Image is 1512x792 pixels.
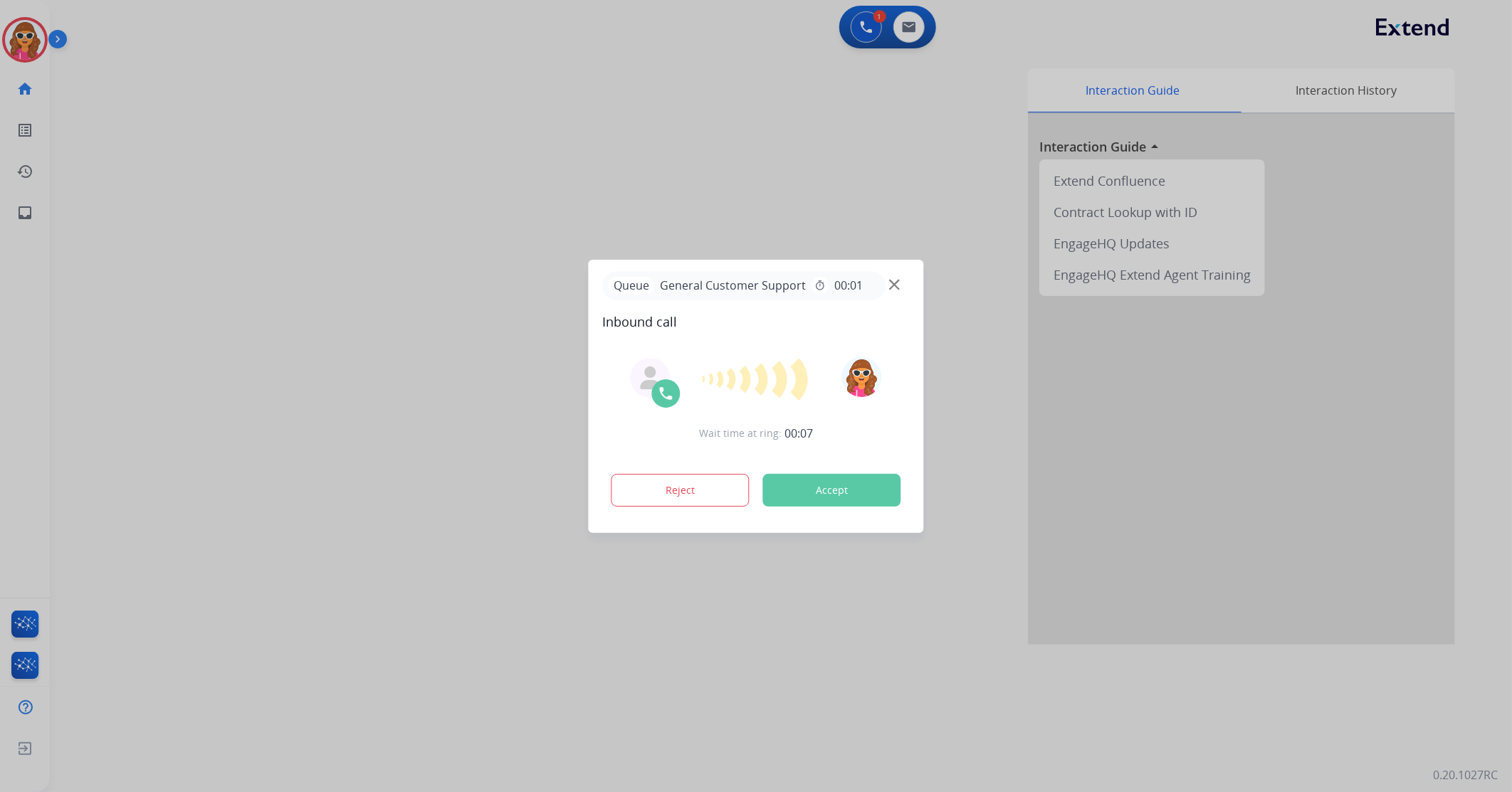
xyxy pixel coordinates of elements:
img: call-icon [658,385,675,402]
span: 00:07 [784,425,813,442]
button: Reject [611,474,750,507]
p: 0.20.1027RC [1433,766,1498,783]
button: Accept [763,474,901,507]
mat-icon: timer [815,280,826,291]
img: avatar [841,357,881,397]
span: Wait time at ring: [699,426,782,440]
img: close-button [889,279,900,290]
span: Inbound call [603,312,910,332]
span: General Customer Support [655,277,812,294]
p: Queue [609,277,655,295]
img: agent-avatar [639,366,662,389]
span: 00:01 [835,277,863,294]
